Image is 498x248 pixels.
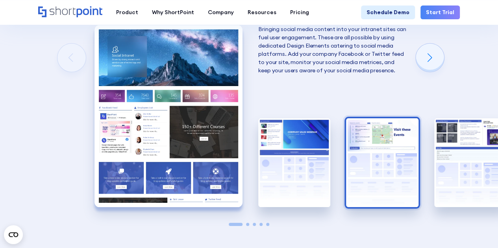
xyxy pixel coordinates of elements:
[4,225,23,244] button: Open CMP widget
[258,118,330,207] div: 2 / 5
[346,118,418,207] img: Internal SharePoint site example for company policy
[145,6,201,19] a: Why ShortPoint
[208,8,234,17] div: Company
[361,6,415,19] a: Schedule Demo
[152,8,194,17] div: Why ShortPoint
[94,25,243,207] img: Best SharePoint Intranet Site Designs
[253,223,256,226] span: Go to slide 3
[38,6,102,18] a: Home
[248,8,276,17] div: Resources
[246,223,249,226] span: Go to slide 2
[229,223,243,226] span: Go to slide 1
[420,6,460,19] a: Start Trial
[241,6,283,19] a: Resources
[356,157,498,248] iframe: Chat Widget
[290,8,309,17] div: Pricing
[416,44,444,72] div: Next slide
[266,223,269,226] span: Go to slide 5
[94,25,243,207] div: 1 / 5
[201,6,241,19] a: Company
[259,223,263,226] span: Go to slide 4
[258,118,330,207] img: HR SharePoint site example for Homepage
[109,6,145,19] a: Product
[258,25,406,75] p: Bringing social media content into your intranet sites can fuel user engagement. These are all po...
[346,118,418,207] div: 3 / 5
[116,8,138,17] div: Product
[283,6,316,19] a: Pricing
